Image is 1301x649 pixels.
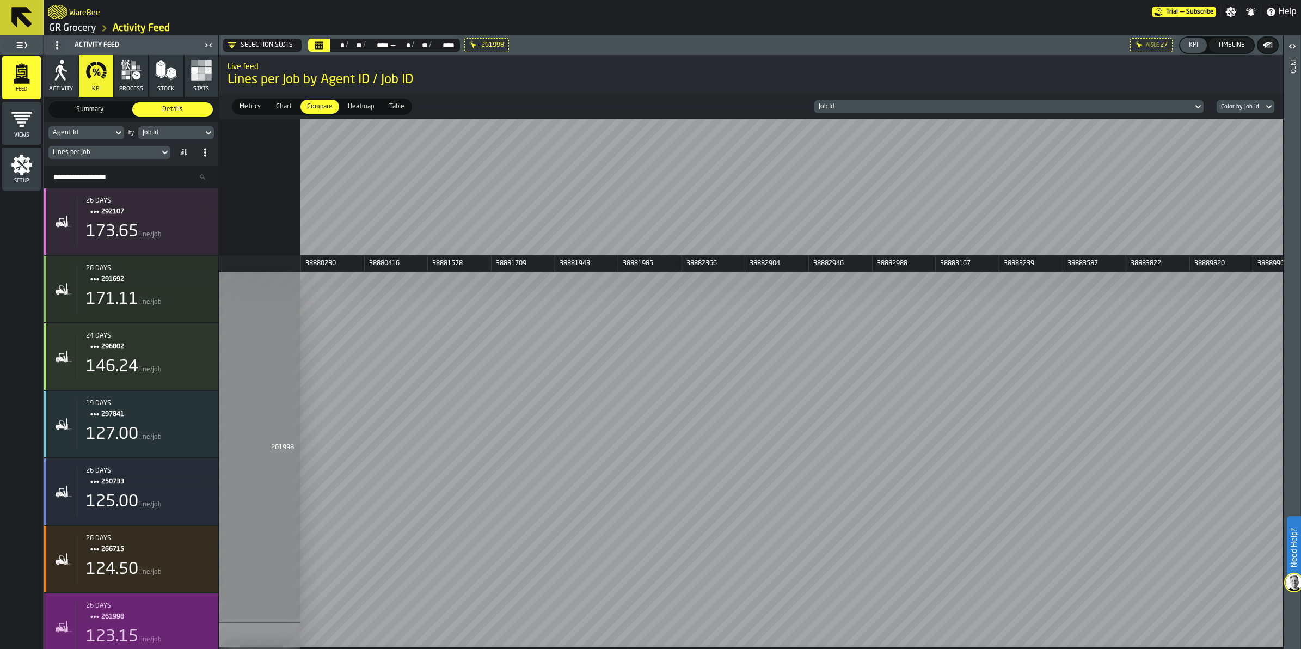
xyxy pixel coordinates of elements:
[86,197,210,218] div: Title
[308,39,460,52] div: Select date range
[86,467,210,475] div: 26 days
[1258,38,1278,53] button: button-
[86,222,138,242] div: 173.65
[139,298,161,306] span: line/job
[308,39,330,52] button: Select date range
[414,41,429,50] div: Select date range
[223,39,302,52] div: DropdownMenuValue-cq7oUA9tDpfj1NUo4Ullh
[1221,7,1241,17] label: button-toggle-Settings
[1160,41,1168,49] span: 27
[86,400,210,420] div: Title
[300,255,364,272] div: day: 38880230
[1135,41,1144,50] div: Hide filter
[139,366,161,374] span: line/job
[272,102,296,112] span: Chart
[86,467,210,475] div: Start: 8/13/2025, 11:57:00 PM - End: 8/14/2025, 12:54:00 AM
[139,433,161,441] span: line/job
[52,105,128,114] span: Summary
[481,41,504,49] span: 261998
[331,41,346,50] div: Select date range
[134,105,211,114] span: Details
[139,636,161,644] span: line/job
[1180,38,1207,53] button: button-KPI
[113,22,170,34] a: link-to-/wh/i/e451d98b-95f6-4604-91ff-c80219f9c36d/feed/3236b697-6562-4c83-a025-c8a911a4c1a3
[44,391,218,457] div: stat-
[2,102,41,145] li: menu Views
[86,290,138,309] div: 171.11
[86,265,210,272] div: Start: 8/13/2025, 3:45:00 PM - End: 8/25/2025, 3:01:00 AM
[1152,7,1216,17] a: link-to-/wh/i/e451d98b-95f6-4604-91ff-c80219f9c36d/pricing/
[2,132,41,138] span: Views
[49,85,73,93] span: Activity
[86,400,210,407] div: 19 days
[814,100,1204,113] div: DropdownMenuValue-jobId
[101,611,201,623] span: 261998
[86,265,210,272] div: 26 days
[872,255,935,272] div: day: 38882988
[935,255,998,272] div: day: 38883167
[92,85,101,93] span: KPI
[1166,8,1178,16] span: Trial
[429,41,432,50] div: /
[383,100,411,114] div: thumb
[86,332,210,340] div: 24 days
[86,265,210,285] div: Title
[2,56,41,100] li: menu Feed
[269,100,298,114] div: thumb
[101,273,201,285] span: 291692
[232,99,268,115] label: button-switch-multi-Metrics
[235,102,265,112] span: Metrics
[300,100,339,114] div: thumb
[1279,5,1297,19] span: Help
[1185,41,1202,49] div: KPI
[86,602,210,623] div: Title
[44,458,218,525] div: stat-
[348,41,363,50] div: Select date range
[819,103,1188,111] div: DropdownMenuValue-jobId
[366,41,390,50] div: Select date range
[48,146,170,159] div: DropdownMenuValue-jobLineRatio
[86,332,210,353] div: Title
[1180,8,1184,16] span: —
[299,99,340,115] label: button-switch-multi-Compare
[86,197,210,205] div: 26 days
[341,100,381,114] div: thumb
[86,535,210,542] div: Start: 8/14/2025, 12:04:00 AM - End: 8/22/2025, 10:24:00 PM
[2,148,41,191] li: menu Setup
[491,255,554,272] div: day: 38881709
[469,41,478,50] div: Hide filter
[48,126,124,139] div: DropdownMenuValue-agentId
[86,627,138,647] div: 123.15
[228,71,1274,89] span: Lines per Job by Agent ID / Job ID
[1213,41,1249,49] div: Timeline
[86,425,138,444] div: 127.00
[1241,7,1261,17] label: button-toggle-Notifications
[432,41,456,50] div: Select date range
[1152,7,1216,17] div: Menu Subscription
[427,255,490,272] div: day: 38881578
[69,7,100,17] h2: Sub Title
[1189,255,1253,272] div: day: 38889820
[138,126,214,139] div: DropdownMenuValue-jobId
[48,22,672,35] nav: Breadcrumb
[44,323,218,390] div: stat-
[233,100,267,114] div: thumb
[396,41,411,50] div: Select date range
[1186,8,1214,16] span: Subscribe
[1261,5,1301,19] label: button-toggle-Help
[1126,255,1189,272] div: day: 38883822
[1209,38,1254,53] button: button-Timeline
[193,85,209,93] span: Stats
[2,87,41,93] span: Feed
[86,602,210,610] div: 26 days
[49,22,96,34] a: link-to-/wh/i/e451d98b-95f6-4604-91ff-c80219f9c36d
[1221,103,1259,111] div: DropdownMenuValue-bucket
[143,129,199,137] div: DropdownMenuValue-jobId
[86,535,210,555] div: Title
[268,99,299,115] label: button-switch-multi-Chart
[48,101,131,118] label: button-switch-multi-Summary
[48,2,67,22] a: logo-header
[46,36,201,54] div: Activity Feed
